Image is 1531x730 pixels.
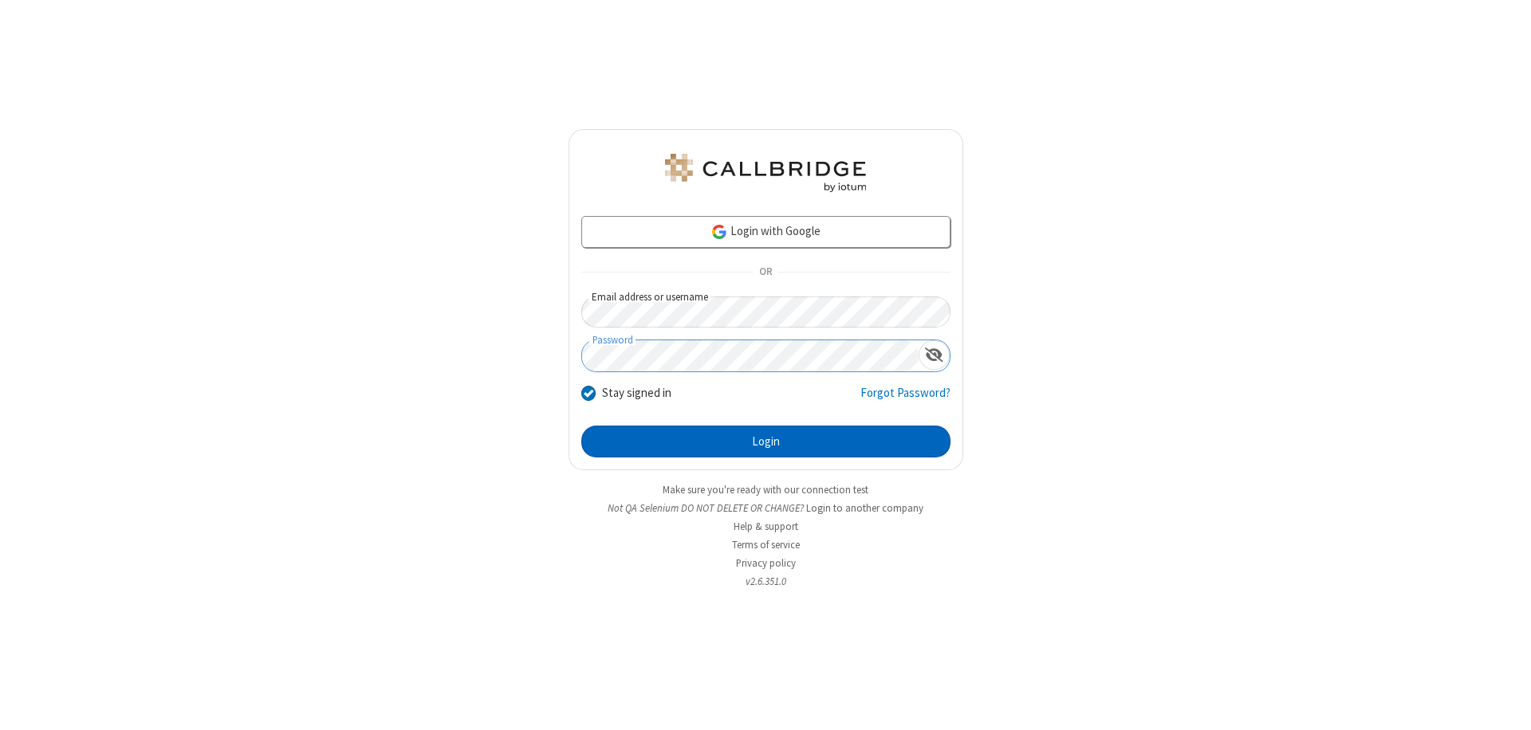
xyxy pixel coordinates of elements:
img: google-icon.png [710,223,728,241]
input: Email address or username [581,296,950,328]
button: Login to another company [806,500,923,516]
label: Stay signed in [602,384,671,402]
a: Make sure you're ready with our connection test [663,483,868,496]
div: Show password [919,340,950,370]
button: Login [581,426,950,457]
iframe: Chat [1491,689,1519,719]
li: Not QA Selenium DO NOT DELETE OR CHANGE? [569,500,963,516]
img: QA Selenium DO NOT DELETE OR CHANGE [662,154,869,192]
a: Login with Google [581,216,950,248]
span: OR [753,261,778,284]
input: Password [582,340,919,371]
a: Terms of service [732,538,800,551]
li: v2.6.351.0 [569,574,963,589]
a: Help & support [734,520,798,533]
a: Privacy policy [736,556,796,570]
a: Forgot Password? [860,384,950,414]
